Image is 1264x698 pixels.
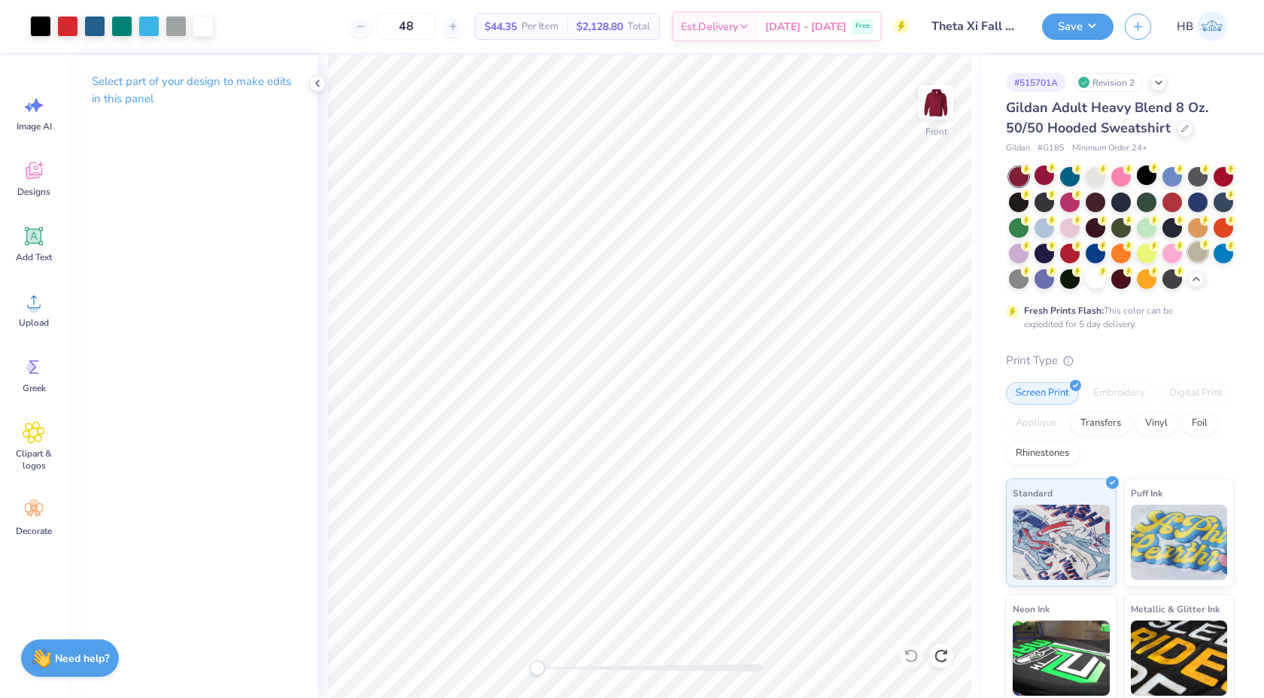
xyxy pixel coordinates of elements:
[765,19,846,35] span: [DATE] - [DATE]
[920,11,1031,41] input: Untitled Design
[627,19,650,35] span: Total
[17,186,50,198] span: Designs
[1024,304,1209,331] div: This color can be expedited for 5 day delivery.
[1083,382,1155,405] div: Embroidery
[530,660,545,675] div: Accessibility label
[1038,142,1065,155] span: # G185
[521,19,558,35] span: Per Item
[1131,601,1220,617] span: Metallic & Glitter Ink
[1006,73,1066,92] div: # 515701A
[17,120,52,132] span: Image AI
[576,19,623,35] span: $2,128.80
[1013,505,1110,580] img: Standard
[377,13,436,40] input: – –
[1197,11,1227,41] img: Hawdyan Baban
[1182,412,1217,435] div: Foil
[23,382,46,394] span: Greek
[1013,485,1053,501] span: Standard
[1013,601,1050,617] span: Neon Ink
[921,87,951,117] img: Front
[9,448,59,472] span: Clipart & logos
[1006,99,1208,137] span: Gildan Adult Heavy Blend 8 Oz. 50/50 Hooded Sweatshirt
[1177,18,1193,35] span: HB
[1006,412,1066,435] div: Applique
[16,525,52,537] span: Decorate
[485,19,517,35] span: $44.35
[1131,621,1228,696] img: Metallic & Glitter Ink
[1131,505,1228,580] img: Puff Ink
[92,73,293,108] p: Select part of your design to make edits in this panel
[1071,412,1131,435] div: Transfers
[681,19,738,35] span: Est. Delivery
[855,21,870,32] span: Free
[925,125,947,138] div: Front
[1074,73,1143,92] div: Revision 2
[1042,14,1114,40] button: Save
[19,317,49,329] span: Upload
[1013,621,1110,696] img: Neon Ink
[1131,485,1162,501] span: Puff Ink
[1072,142,1147,155] span: Minimum Order: 24 +
[1006,442,1079,465] div: Rhinestones
[1006,382,1079,405] div: Screen Print
[1135,412,1177,435] div: Vinyl
[1170,11,1234,41] a: HB
[1006,352,1234,369] div: Print Type
[1024,305,1104,317] strong: Fresh Prints Flash:
[1159,382,1232,405] div: Digital Print
[1006,142,1030,155] span: Gildan
[55,651,109,666] strong: Need help?
[16,251,52,263] span: Add Text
